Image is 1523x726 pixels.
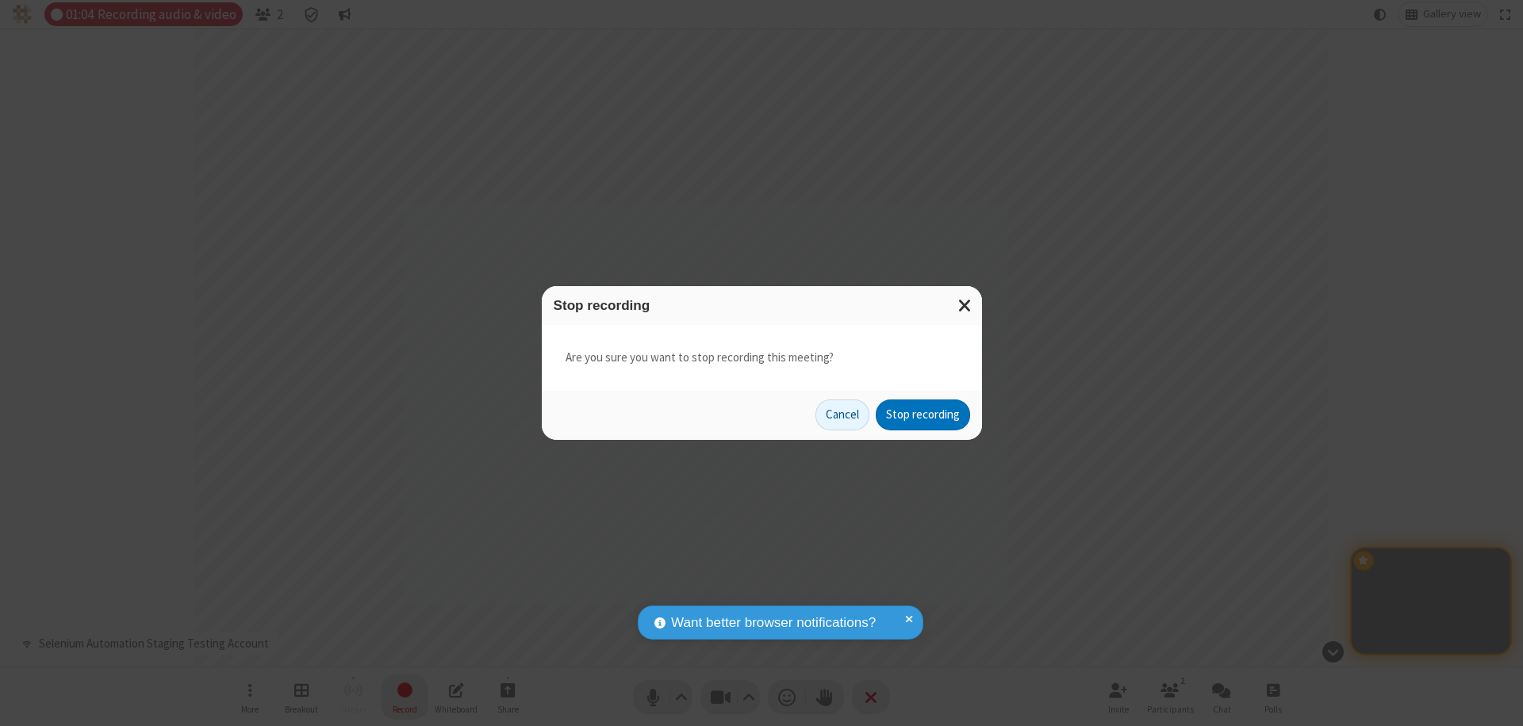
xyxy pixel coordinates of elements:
[949,286,982,325] button: Close modal
[554,298,970,313] h3: Stop recording
[671,613,876,633] span: Want better browser notifications?
[815,399,869,431] button: Cancel
[876,399,970,431] button: Stop recording
[542,325,982,391] div: Are you sure you want to stop recording this meeting?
